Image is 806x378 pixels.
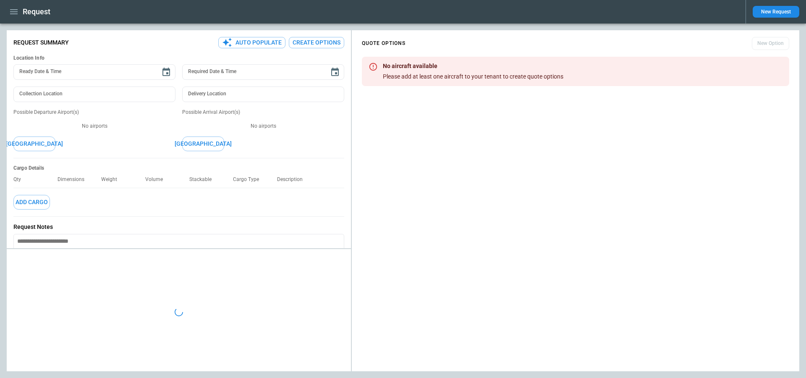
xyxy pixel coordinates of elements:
[13,165,344,171] h6: Cargo Details
[13,195,50,210] button: Add Cargo
[158,64,175,81] button: Choose date
[58,176,91,183] p: Dimensions
[13,39,69,46] p: Request Summary
[13,176,28,183] p: Qty
[218,37,285,48] button: Auto Populate
[352,34,799,89] div: scrollable content
[189,176,218,183] p: Stackable
[182,136,224,151] button: [GEOGRAPHIC_DATA]
[13,123,175,130] p: No airports
[13,109,175,116] p: Possible Departure Airport(s)
[13,136,55,151] button: [GEOGRAPHIC_DATA]
[101,176,124,183] p: Weight
[383,63,563,70] p: No aircraft available
[327,64,343,81] button: Choose date
[13,223,344,231] p: Request Notes
[23,7,50,17] h1: Request
[182,109,344,116] p: Possible Arrival Airport(s)
[233,176,266,183] p: Cargo Type
[145,176,170,183] p: Volume
[289,37,344,48] button: Create Options
[362,42,406,45] h4: QUOTE OPTIONS
[753,6,799,18] button: New Request
[277,176,309,183] p: Description
[182,123,344,130] p: No airports
[13,55,344,61] h6: Location Info
[383,73,563,80] p: Please add at least one aircraft to your tenant to create quote options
